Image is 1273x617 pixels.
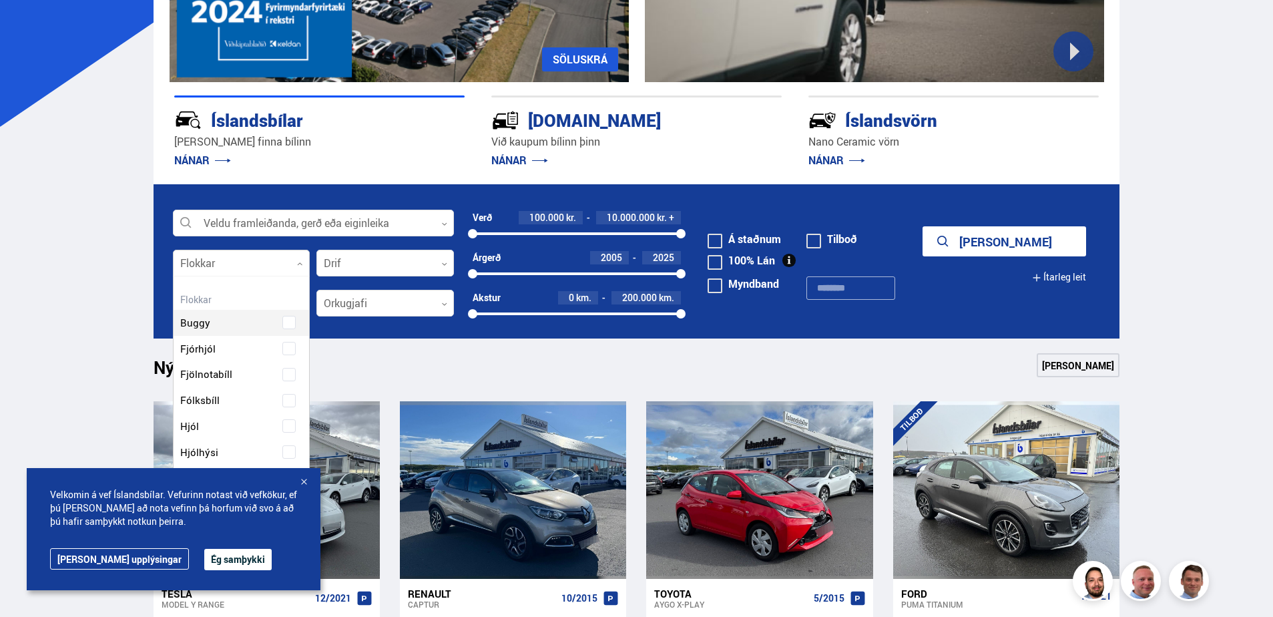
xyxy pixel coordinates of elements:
[814,593,844,604] span: 5/2015
[669,212,674,223] span: +
[808,134,1099,150] p: Nano Ceramic vörn
[654,600,808,609] div: Aygo X-PLAY
[491,108,734,131] div: [DOMAIN_NAME]
[491,134,782,150] p: Við kaupum bílinn þinn
[657,212,667,223] span: kr.
[180,365,232,384] span: Fjölnotabíll
[162,588,310,600] div: Tesla
[901,600,1075,609] div: Puma TITANIUM
[180,313,210,333] span: Buggy
[1123,563,1163,603] img: siFngHWaQ9KaOqBr.png
[491,153,548,168] a: NÁNAR
[174,108,417,131] div: Íslandsbílar
[408,600,556,609] div: Captur
[1032,262,1086,292] button: Ítarleg leit
[659,292,674,303] span: km.
[601,251,622,264] span: 2005
[408,588,556,600] div: Renault
[50,488,297,528] span: Velkomin á vef Íslandsbílar. Vefurinn notast við vefkökur, ef þú [PERSON_NAME] að nota vefinn þá ...
[569,291,574,304] span: 0
[162,600,310,609] div: Model Y RANGE
[576,292,591,303] span: km.
[473,292,501,303] div: Akstur
[180,391,220,410] span: Fólksbíll
[1171,563,1211,603] img: FbJEzSuNWCJXmdc-.webp
[808,153,865,168] a: NÁNAR
[607,211,655,224] span: 10.000.000
[180,443,218,462] span: Hjólhýsi
[50,548,189,570] a: [PERSON_NAME] upplýsingar
[808,106,836,134] img: -Svtn6bYgwAsiwNX.svg
[923,226,1086,256] button: [PERSON_NAME]
[1037,353,1119,377] a: [PERSON_NAME]
[708,234,781,244] label: Á staðnum
[529,211,564,224] span: 100.000
[1081,591,1111,602] span: 7/2021
[315,593,351,604] span: 12/2021
[653,251,674,264] span: 2025
[1075,563,1115,603] img: nhp88E3Fdnt1Opn2.png
[180,339,216,359] span: Fjórhjól
[901,588,1075,600] div: Ford
[708,255,775,266] label: 100% Lán
[154,357,260,385] h1: Nýtt á skrá
[180,417,199,436] span: Hjól
[808,108,1051,131] div: Íslandsvörn
[473,212,492,223] div: Verð
[174,106,202,134] img: JRvxyua_JYH6wB4c.svg
[174,153,231,168] a: NÁNAR
[708,278,779,289] label: Myndband
[11,5,51,45] button: Opna LiveChat spjallviðmót
[174,134,465,150] p: [PERSON_NAME] finna bílinn
[654,588,808,600] div: Toyota
[204,549,272,570] button: Ég samþykki
[806,234,857,244] label: Tilboð
[622,291,657,304] span: 200.000
[561,593,597,604] span: 10/2015
[491,106,519,134] img: tr5P-W3DuiFaO7aO.svg
[542,47,618,71] a: SÖLUSKRÁ
[473,252,501,263] div: Árgerð
[566,212,576,223] span: kr.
